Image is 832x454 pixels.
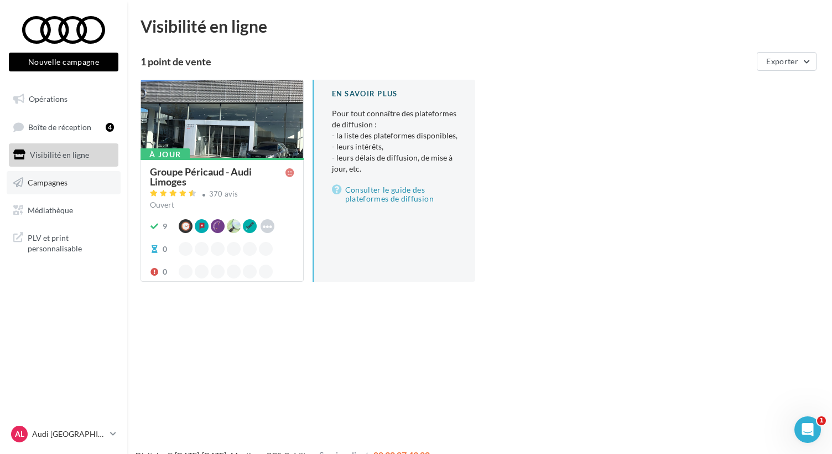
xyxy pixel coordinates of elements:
a: Consulter le guide des plateformes de diffusion [332,183,458,205]
span: Visibilité en ligne [30,150,89,159]
div: 370 avis [209,190,238,198]
div: En savoir plus [332,89,458,99]
div: 0 [163,266,167,277]
button: Nouvelle campagne [9,53,118,71]
a: Médiathèque [7,199,121,222]
p: Audi [GEOGRAPHIC_DATA] [32,429,106,440]
div: 1 point de vente [141,56,752,66]
span: AL [15,429,24,440]
a: PLV et print personnalisable [7,226,121,259]
div: Groupe Péricaud - Audi Limoges [150,167,285,187]
a: Visibilité en ligne [7,143,121,167]
button: Exporter [757,52,817,71]
a: Opérations [7,87,121,111]
span: Boîte de réception [28,122,91,131]
div: 4 [106,123,114,132]
div: À jour [141,148,190,161]
p: Pour tout connaître des plateformes de diffusion : [332,108,458,174]
li: - leurs délais de diffusion, de mise à jour, etc. [332,152,458,174]
span: Opérations [29,94,67,104]
span: Campagnes [28,178,67,187]
div: 9 [163,221,167,232]
a: Boîte de réception4 [7,115,121,139]
span: Exporter [766,56,798,66]
span: PLV et print personnalisable [28,230,114,254]
li: - la liste des plateformes disponibles, [332,130,458,141]
div: Visibilité en ligne [141,18,819,34]
span: Médiathèque [28,205,73,214]
a: Campagnes [7,171,121,194]
span: Ouvert [150,200,174,209]
a: AL Audi [GEOGRAPHIC_DATA] [9,424,118,445]
a: 370 avis [150,188,294,202]
div: 0 [163,244,167,255]
li: - leurs intérêts, [332,141,458,152]
iframe: Intercom live chat [794,416,821,443]
span: 1 [817,416,826,425]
